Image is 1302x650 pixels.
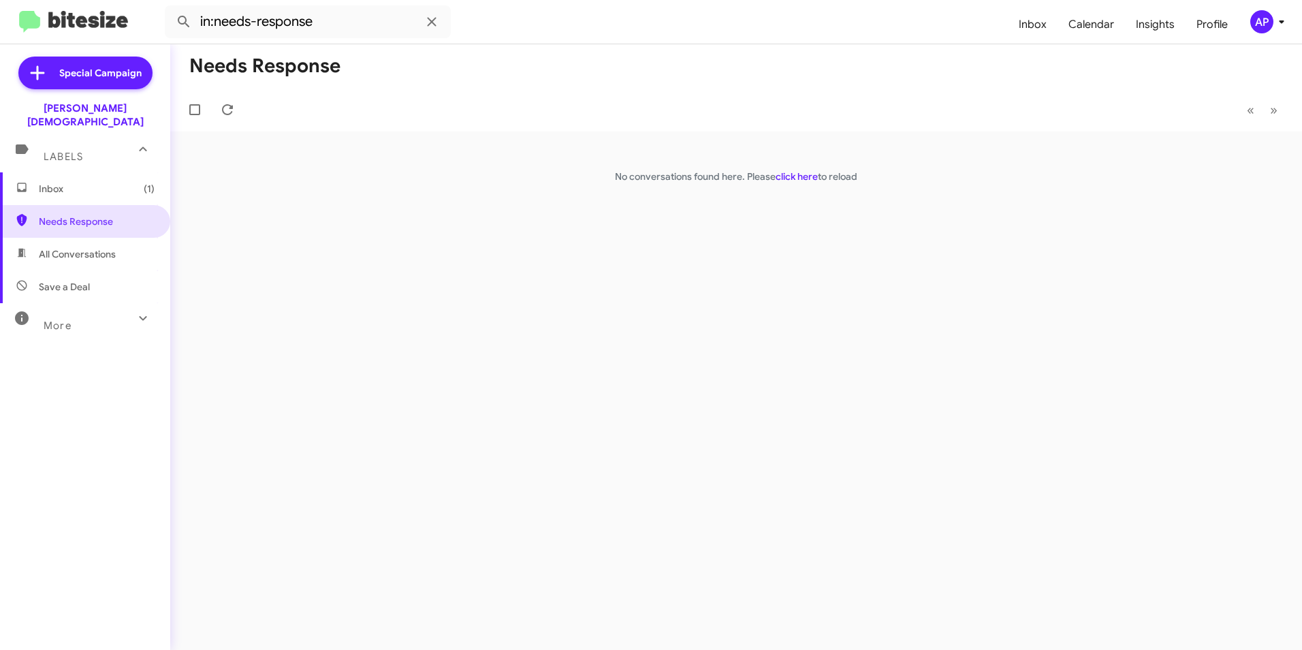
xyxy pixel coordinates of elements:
a: Special Campaign [18,57,153,89]
span: « [1247,102,1254,119]
input: Search [165,5,451,38]
a: click here [776,170,818,183]
span: Special Campaign [59,66,142,80]
button: AP [1239,10,1287,33]
button: Next [1262,96,1286,124]
span: All Conversations [39,247,116,261]
button: Previous [1239,96,1263,124]
span: (1) [144,182,155,196]
nav: Page navigation example [1239,96,1286,124]
p: No conversations found here. Please to reload [170,170,1302,183]
a: Insights [1125,5,1186,44]
h1: Needs Response [189,55,340,77]
span: More [44,320,72,332]
span: » [1270,102,1277,119]
a: Profile [1186,5,1239,44]
span: Save a Deal [39,280,90,294]
span: Inbox [39,182,155,196]
a: Calendar [1058,5,1125,44]
a: Inbox [1008,5,1058,44]
div: AP [1250,10,1273,33]
span: Labels [44,151,83,163]
span: Needs Response [39,215,155,228]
